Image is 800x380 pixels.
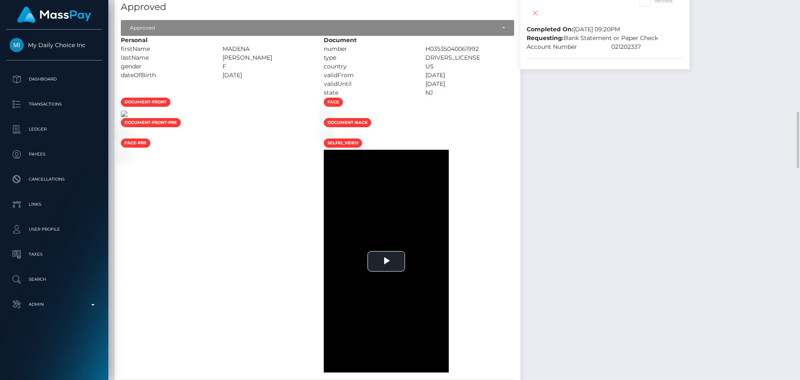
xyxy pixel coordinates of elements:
div: firstName [115,45,216,53]
img: 164d00d4-f1af-4b49-af49-5e386f09008b [324,111,330,117]
div: Approved [130,25,496,31]
span: selfid_video [324,138,362,148]
p: Payees [10,148,99,161]
img: 23de8880-4325-4866-a1f5-a4187d5283c3 [324,131,330,138]
span: document-front-pre [121,118,181,127]
img: 23a38e6d-22c1-417d-a227-e76cfd467f3d [121,151,127,158]
p: User Profile [10,223,99,236]
div: H03535040061992 [419,45,521,53]
b: Requesting: [527,34,564,42]
button: Play Video [367,251,405,272]
span: document-back [324,118,371,127]
a: Dashboard [6,69,102,90]
div: US [419,62,521,71]
span: face-pre [121,138,150,148]
p: Cancellations [10,173,99,186]
button: Approved [121,20,514,36]
h5: Approved [121,1,514,14]
div: 021202337 [605,43,690,51]
span: face [324,98,343,107]
div: dateOfBirth [115,71,216,80]
div: [DATE] [419,71,521,80]
div: state [317,88,419,97]
p: Transactions [10,98,99,111]
div: DRIVERS_LICENSE [419,53,521,62]
a: Search [6,269,102,290]
div: type [317,53,419,62]
strong: Document [324,36,357,44]
a: Admin [6,294,102,315]
p: Ledger [10,123,99,136]
div: Account Number [520,43,605,51]
img: MassPay Logo [17,7,91,23]
p: Links [10,198,99,211]
a: Transactions [6,94,102,115]
div: MADENA [216,45,318,53]
div: [PERSON_NAME] [216,53,318,62]
p: Search [10,273,99,286]
a: Ledger [6,119,102,140]
b: Completed On: [527,25,573,33]
img: 33a0fe6b-8d94-4014-8a16-5885c5e6240b [121,111,127,117]
div: [DATE] [216,71,318,80]
a: Payees [6,144,102,165]
span: My Daily Choice Inc [6,41,102,49]
p: Dashboard [10,73,99,86]
div: NJ [419,88,521,97]
p: Taxes [10,248,99,261]
div: lastName [115,53,216,62]
img: 3381131d-f46b-4064-83fa-d4b37e3e196b [121,131,127,138]
div: gender [115,62,216,71]
p: Admin [10,298,99,311]
span: document-front [121,98,170,107]
div: Video Player [324,150,449,372]
a: Links [6,194,102,215]
div: Bank Statement or Paper Check [520,34,690,43]
div: validFrom [317,71,419,80]
div: number [317,45,419,53]
div: validUntil [317,80,419,88]
a: Taxes [6,244,102,265]
div: [DATE] [419,80,521,88]
a: User Profile [6,219,102,240]
a: Cancellations [6,169,102,190]
img: My Daily Choice Inc [10,38,24,52]
div: country [317,62,419,71]
strong: Personal [121,36,147,44]
div: F [216,62,318,71]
